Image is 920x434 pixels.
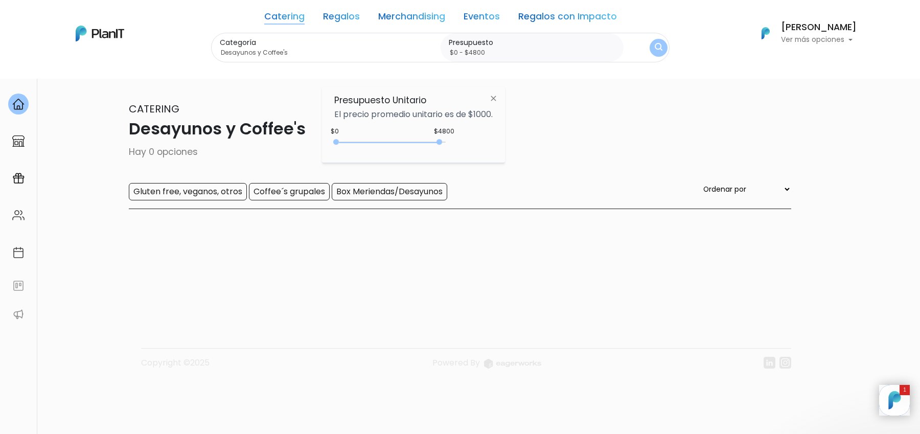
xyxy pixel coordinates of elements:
a: Eventos [464,12,500,25]
a: Powered By [432,357,541,377]
img: user_d58e13f531133c46cb30575f4d864daf.jpeg [93,51,113,72]
div: J [27,61,180,82]
img: close-6986928ebcb1d6c9903e3b54e860dbc4d054630f23adef3a32610726dff6a82b.svg [484,89,503,107]
p: Hay 0 opciones [129,145,791,158]
a: Merchandising [378,12,445,25]
p: Catering [129,101,791,117]
h6: Presupuesto Unitario [334,95,493,106]
button: PlanIt Logo [PERSON_NAME] Ver más opciones [748,20,857,47]
img: user_04fe99587a33b9844688ac17b531be2b.png [82,61,103,82]
i: keyboard_arrow_down [158,78,174,93]
input: Box Meriendas/Desayunos [332,183,447,200]
label: Presupuesto [449,37,619,48]
img: instagram-7ba2a2629254302ec2a9470e65da5de918c9f3c9a63008f8abed3140a32961bf.svg [779,357,791,369]
img: home-e721727adea9d79c4d83392d1f703f7f8bce08238fde08b1acbfd93340b81755.svg [12,98,25,110]
i: send [174,153,194,166]
a: Catering [264,12,305,25]
img: PlanIt Logo [754,22,777,44]
h6: [PERSON_NAME] [781,23,857,32]
label: Categoría [220,37,436,48]
img: partners-52edf745621dab592f3b2c58e3bca9d71375a7ef29c3b500c9f145b62cc070d4.svg [12,308,25,321]
a: Regalos [323,12,360,25]
img: logo_eagerworks-044938b0bf012b96b195e05891a56339191180c2d98ce7df62ca656130a436fa.svg [484,359,541,369]
img: linkedin-cc7d2dbb1a16aff8e18f147ffe980d30ddd5d9e01409788280e63c91fc390ff4.svg [764,357,775,369]
input: Gluten free, veganos, otros [129,183,247,200]
p: Ver más opciones [781,36,857,43]
img: PlanIt Logo [76,26,124,41]
div: $0 [331,127,339,136]
p: El precio promedio unitario es de $1000. [334,110,493,119]
span: ¡Escríbenos! [53,155,156,166]
span: translation missing: es.layouts.footer.powered_by [432,357,480,369]
img: feedback-78b5a0c8f98aac82b08bfc38622c3050aee476f2c9584af64705fc4e61158814.svg [12,280,25,292]
div: $4800 [434,127,454,136]
i: insert_emoticon [156,153,174,166]
p: Ya probaste PlanitGO? Vas a poder automatizarlas acciones de todo el año. Escribinos para saber más! [36,94,171,128]
iframe: trengo-widget-badge [900,385,910,395]
p: Copyright ©2025 [141,357,210,377]
img: people-662611757002400ad9ed0e3c099ab2801c6687ba6c219adb57efc949bc21e19d.svg [12,209,25,221]
input: Coffee´s grupales [249,183,330,200]
img: calendar-87d922413cdce8b2cf7b7f5f62616a5cf9e4887200fb71536465627b3292af00.svg [12,246,25,259]
img: marketplace-4ceaa7011d94191e9ded77b95e3339b90024bf715f7c57f8cf31f2d8c509eaba.svg [12,135,25,147]
strong: PLAN IT [36,83,65,92]
div: PLAN IT Ya probaste PlanitGO? Vas a poder automatizarlas acciones de todo el año. Escribinos para... [27,72,180,136]
a: Regalos con Impacto [518,12,617,25]
img: search_button-432b6d5273f82d61273b3651a40e1bd1b912527efae98b1b7a1b2c0702e16a8d.svg [655,43,662,53]
span: J [103,61,123,82]
img: campaigns-02234683943229c281be62815700db0a1741e53638e28bf9629b52c665b00959.svg [12,172,25,185]
p: Desayunos y Coffee's [129,117,791,141]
